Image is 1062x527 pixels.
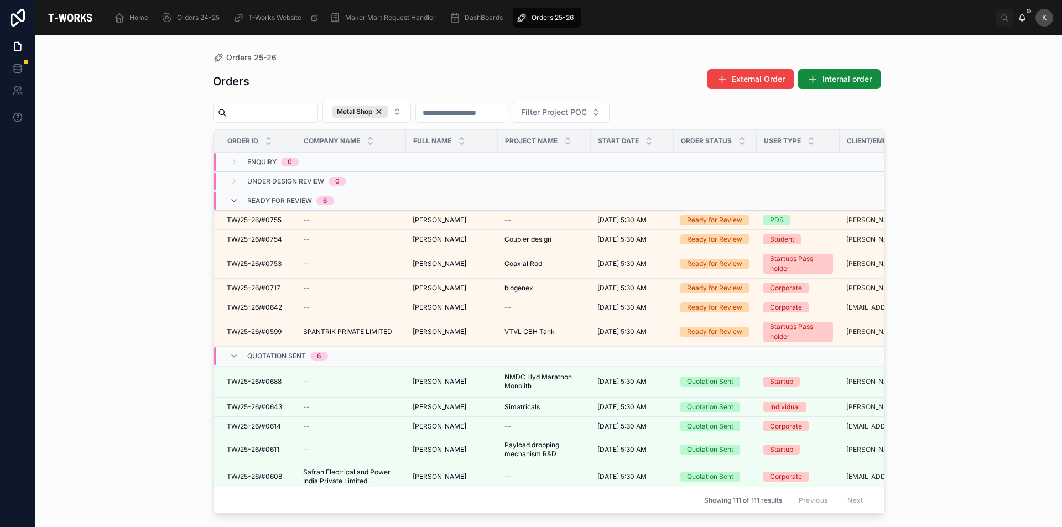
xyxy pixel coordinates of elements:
[413,303,491,312] a: [PERSON_NAME]
[504,259,584,268] a: Coaxial Rod
[846,259,945,268] a: [PERSON_NAME][EMAIL_ADDRESS][DOMAIN_NAME]
[597,422,667,431] a: [DATE] 5:30 AM
[680,402,750,412] a: Quotation Sent
[413,235,491,244] a: [PERSON_NAME]
[413,137,451,145] span: Full Name
[303,235,399,244] a: --
[763,421,833,431] a: Corporate
[303,284,399,293] a: --
[303,303,399,312] a: --
[680,327,750,337] a: Ready for Review
[226,52,277,63] span: Orders 25-26
[846,284,945,293] a: [PERSON_NAME][EMAIL_ADDRESS][PERSON_NAME][DOMAIN_NAME]
[227,445,290,454] a: TW/25-26/#0611
[597,284,667,293] a: [DATE] 5:30 AM
[770,377,793,387] div: Startup
[413,422,491,431] a: [PERSON_NAME]
[763,283,833,293] a: Corporate
[680,215,750,225] a: Ready for Review
[597,422,647,431] span: [DATE] 5:30 AM
[303,327,399,336] a: SPANTRIK PRIVATE LIMITED
[846,377,945,386] a: [PERSON_NAME][EMAIL_ADDRESS][DOMAIN_NAME]
[680,259,750,269] a: Ready for Review
[846,472,945,481] a: [EMAIL_ADDRESS][PERSON_NAME][DOMAIN_NAME]
[687,259,742,269] div: Ready for Review
[846,445,945,454] a: [PERSON_NAME][EMAIL_ADDRESS][DOMAIN_NAME]
[597,327,667,336] a: [DATE] 5:30 AM
[763,445,833,455] a: Startup
[770,445,793,455] div: Startup
[770,254,826,274] div: Startups Pass holder
[413,284,491,293] a: [PERSON_NAME]
[413,284,466,293] span: [PERSON_NAME]
[303,327,392,336] span: SPANTRIK PRIVATE LIMITED
[227,137,258,145] span: Order ID
[227,216,282,225] span: TW/25-26/#0755
[681,137,732,145] span: Order Status
[413,377,491,386] a: [PERSON_NAME]
[227,403,290,411] a: TW/25-26/#0643
[687,472,733,482] div: Quotation Sent
[846,403,945,411] a: [PERSON_NAME][EMAIL_ADDRESS][DOMAIN_NAME]
[413,377,466,386] span: [PERSON_NAME]
[504,303,511,312] span: --
[846,235,945,244] a: [PERSON_NAME][EMAIL_ADDRESS][PERSON_NAME][DOMAIN_NAME]
[846,216,945,225] a: [PERSON_NAME][EMAIL_ADDRESS][DOMAIN_NAME]
[763,254,833,274] a: Startups Pass holder
[504,327,555,336] span: VTVL CBH Tank
[129,13,148,22] span: Home
[227,403,282,411] span: TW/25-26/#0643
[227,472,282,481] span: TW/25-26/#0608
[504,373,584,390] span: NMDC Hyd Marathon Monolith
[413,472,491,481] a: [PERSON_NAME]
[597,445,647,454] span: [DATE] 5:30 AM
[504,284,533,293] span: biogenex
[770,283,802,293] div: Corporate
[846,422,945,431] a: [EMAIL_ADDRESS][DOMAIN_NAME]
[504,303,584,312] a: --
[227,259,290,268] a: TW/25-26/#0753
[687,215,742,225] div: Ready for Review
[521,107,587,118] span: Filter Project POC
[303,259,399,268] a: --
[413,216,466,225] span: [PERSON_NAME]
[303,377,310,386] span: --
[227,284,290,293] a: TW/25-26/#0717
[763,402,833,412] a: Individual
[303,468,399,486] span: Safran Electrical and Power India Private Limited.
[504,422,511,431] span: --
[227,472,290,481] a: TW/25-26/#0608
[111,8,156,28] a: Home
[680,377,750,387] a: Quotation Sent
[247,352,306,361] span: Quotation Sent
[413,216,491,225] a: [PERSON_NAME]
[413,403,466,411] span: [PERSON_NAME]
[597,377,667,386] a: [DATE] 5:30 AM
[763,472,833,482] a: Corporate
[288,158,292,166] div: 0
[247,158,277,166] span: Enquiry
[770,302,802,312] div: Corporate
[303,216,399,225] a: --
[597,377,647,386] span: [DATE] 5:30 AM
[332,106,388,118] div: Metal Shop
[504,284,584,293] a: biogenex
[230,8,324,28] a: T-Works Website
[322,101,411,123] button: Select Button
[413,259,491,268] a: [PERSON_NAME]
[504,235,584,244] a: Coupler design
[413,445,466,454] span: [PERSON_NAME]
[687,327,742,337] div: Ready for Review
[680,445,750,455] a: Quotation Sent
[247,196,312,205] span: Ready for Review
[597,303,647,312] span: [DATE] 5:30 AM
[413,235,466,244] span: [PERSON_NAME]
[227,235,282,244] span: TW/25-26/#0754
[597,472,667,481] a: [DATE] 5:30 AM
[680,472,750,482] a: Quotation Sent
[687,421,733,431] div: Quotation Sent
[798,69,881,89] button: Internal order
[598,137,639,145] span: Start Date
